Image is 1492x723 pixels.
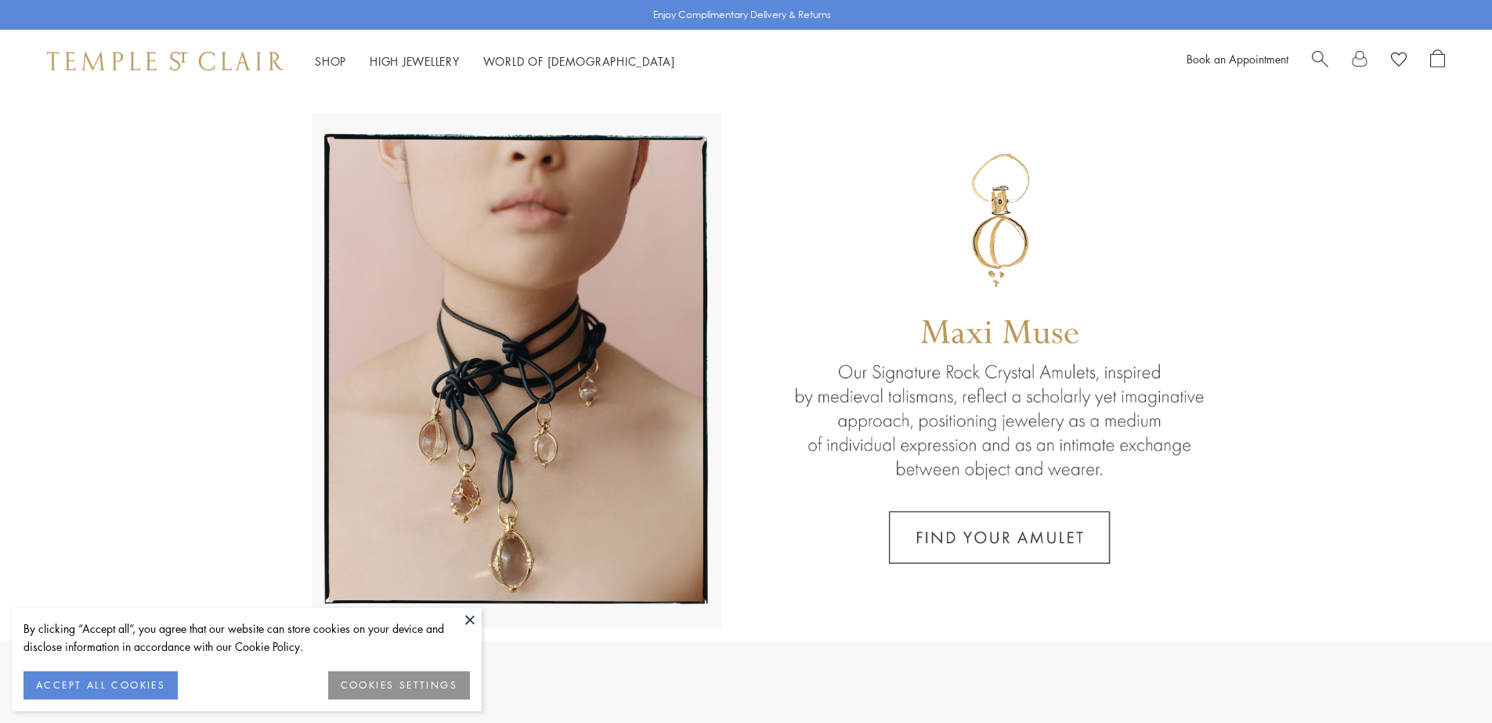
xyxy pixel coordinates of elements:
[370,53,460,69] a: High JewelleryHigh Jewellery
[1391,49,1407,73] a: View Wishlist
[1187,51,1288,67] a: Book an Appointment
[328,671,470,700] button: COOKIES SETTINGS
[23,671,178,700] button: ACCEPT ALL COOKIES
[315,52,675,71] nav: Main navigation
[47,52,284,70] img: Temple St. Clair
[23,620,470,656] div: By clicking “Accept all”, you agree that our website can store cookies on your device and disclos...
[483,53,675,69] a: World of [DEMOGRAPHIC_DATA]World of [DEMOGRAPHIC_DATA]
[1430,49,1445,73] a: Open Shopping Bag
[1312,49,1328,73] a: Search
[315,53,346,69] a: ShopShop
[653,7,831,23] p: Enjoy Complimentary Delivery & Returns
